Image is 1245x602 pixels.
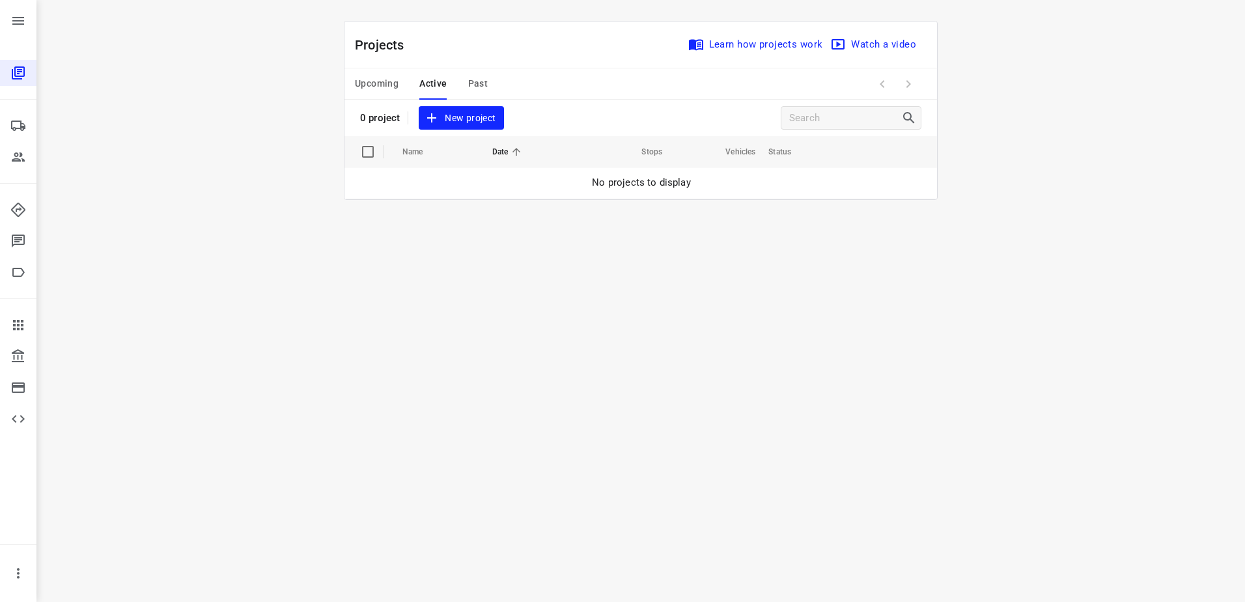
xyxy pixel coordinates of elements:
button: New project [419,106,503,130]
span: Next Page [895,71,921,97]
span: Stops [624,144,662,160]
p: Projects [355,35,415,55]
span: Active [419,76,447,92]
span: Name [402,144,440,160]
span: Date [492,144,525,160]
span: New project [427,110,496,126]
span: Status [768,144,808,160]
span: Vehicles [708,144,755,160]
p: 0 project [360,112,400,124]
input: Search projects [789,108,901,128]
span: Past [468,76,488,92]
div: Search [901,110,921,126]
span: Upcoming [355,76,399,92]
span: Previous Page [869,71,895,97]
